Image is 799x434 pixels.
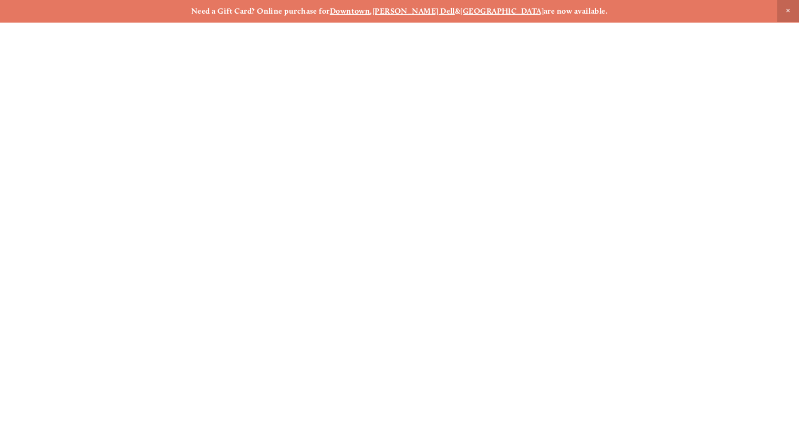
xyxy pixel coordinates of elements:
[191,6,330,16] strong: Need a Gift Card? Online purchase for
[372,6,455,16] a: [PERSON_NAME] Dell
[330,6,370,16] a: Downtown
[544,6,608,16] strong: are now available.
[370,6,372,16] strong: ,
[460,6,544,16] a: [GEOGRAPHIC_DATA]
[455,6,460,16] strong: &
